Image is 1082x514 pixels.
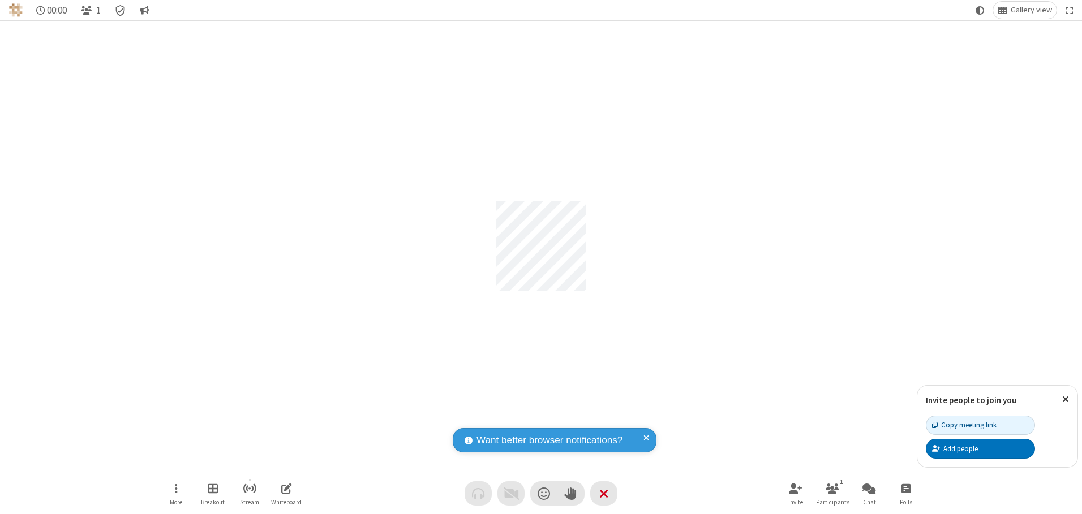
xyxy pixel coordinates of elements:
[269,477,303,509] button: Open shared whiteboard
[590,481,617,506] button: End or leave meeting
[788,499,803,506] span: Invite
[76,2,105,19] button: Open participant list
[201,499,225,506] span: Breakout
[889,477,923,509] button: Open poll
[32,2,72,19] div: Timer
[170,499,182,506] span: More
[1054,386,1077,413] button: Close popover
[1061,2,1078,19] button: Fullscreen
[926,395,1016,405] label: Invite people to join you
[900,499,912,506] span: Polls
[135,2,153,19] button: Conversation
[837,477,847,487] div: 1
[993,2,1057,19] button: Change layout
[971,2,989,19] button: Using system theme
[159,477,193,509] button: Open menu
[476,433,622,448] span: Want better browser notifications?
[497,481,525,506] button: Video
[816,499,849,506] span: Participants
[9,3,23,17] img: QA Selenium DO NOT DELETE OR CHANGE
[557,481,585,506] button: Raise hand
[110,2,131,19] div: Meeting details Encryption enabled
[863,499,876,506] span: Chat
[779,477,813,509] button: Invite participants (Alt+I)
[47,5,67,16] span: 00:00
[196,477,230,509] button: Manage Breakout Rooms
[1011,6,1052,15] span: Gallery view
[96,5,101,16] span: 1
[815,477,849,509] button: Open participant list
[240,499,259,506] span: Stream
[465,481,492,506] button: Audio problem - check your Internet connection or call by phone
[926,439,1035,458] button: Add people
[233,477,267,509] button: Start streaming
[271,499,302,506] span: Whiteboard
[852,477,886,509] button: Open chat
[530,481,557,506] button: Send a reaction
[932,420,997,430] div: Copy meeting link
[926,416,1035,435] button: Copy meeting link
